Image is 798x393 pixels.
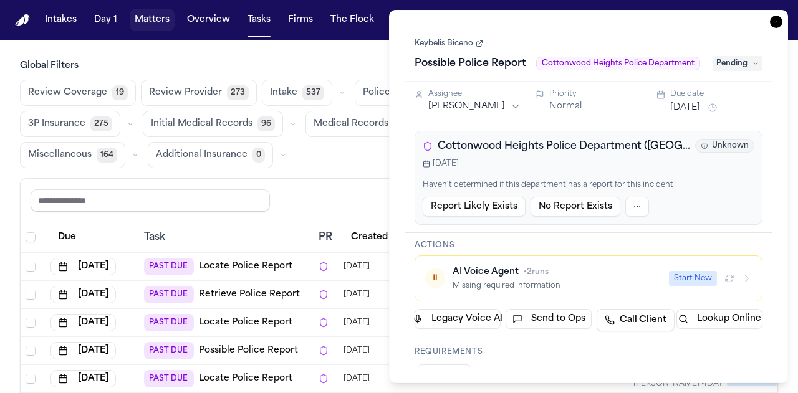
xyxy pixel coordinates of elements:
div: Task [144,230,309,245]
a: Locate Police Report [199,316,292,329]
button: [DATE] [670,102,700,114]
button: ⏸AI Voice Agent•2runsMissing required informationStart New [415,255,762,301]
div: AI Voice Agent [453,266,661,278]
span: PAST DUE [144,370,194,387]
div: PR [319,230,334,245]
button: Tasks [243,9,276,31]
button: Report Likely Exists [423,197,526,217]
button: [DATE] [50,258,116,275]
span: Select row [26,262,36,272]
h3: Requirements [415,347,762,357]
img: Finch Logo [15,14,30,26]
p: Haven't determined if this department has a report for this incident [423,179,754,192]
span: Initial Medical Records [151,118,252,130]
span: Miscellaneous [28,149,92,161]
button: Intake537 [262,80,332,106]
a: Home [15,14,30,26]
div: Cottonwood Heights Police Department ([GEOGRAPHIC_DATA]) [423,139,690,154]
span: • 2 runs [524,268,549,276]
span: Unknown [695,139,754,153]
span: Additional Insurance [156,149,248,161]
span: Select row [26,346,36,356]
span: Select row [26,374,36,384]
span: Medical Records [314,118,388,130]
button: No Report Exists [531,197,620,217]
button: The Flock [325,9,379,31]
button: Review Provider273 [141,80,257,106]
span: 7/12/2025, 11:36:37 AM [344,370,370,387]
span: 96 [257,116,275,131]
span: PAST DUE [144,342,194,359]
span: 275 [90,116,112,131]
span: 7/12/2025, 11:35:35 AM [344,342,370,359]
button: Refresh [722,271,737,286]
span: Review Coverage [28,87,107,99]
span: Police Report & Investigation [363,87,492,99]
button: 0/1 Files [417,364,471,384]
a: Call Client [597,309,675,331]
button: Initial Medical Records96 [143,111,283,137]
span: Select row [26,318,36,328]
a: Possible Police Report [199,344,298,357]
button: Police Report & Investigation72 [355,80,522,106]
h3: Actions [415,240,762,250]
span: Intake [270,87,297,99]
button: [DATE] [50,370,116,387]
span: 7/12/2025, 11:34:33 AM [344,314,370,331]
span: 19 [112,85,128,100]
button: [DATE] [50,342,116,359]
button: Matters [130,9,175,31]
h3: Global Filters [20,60,778,72]
button: [DATE] [50,314,116,331]
button: Additional Insurance0 [148,142,273,168]
h1: Possible Police Report [410,54,531,73]
button: Snooze task [705,100,720,115]
button: Intakes [40,9,82,31]
a: Keybelis Biceno [415,39,483,49]
div: Assignee [428,89,521,99]
span: Cottonwood Heights Police Department ([GEOGRAPHIC_DATA]) [438,139,690,154]
span: 537 [302,85,324,100]
span: 3P Insurance [28,118,85,130]
div: Missing required information [453,281,661,291]
button: Legacy Voice AI [415,309,501,329]
button: Created [344,226,395,249]
span: Review Provider [149,87,222,99]
a: Retrieve Police Report [199,288,300,301]
button: Start New [669,271,717,286]
span: 273 [227,85,249,100]
span: PAST DUE [144,314,194,331]
div: Last updated by Lina Becerra at 7/21/2025, 6:40:58 PM [633,379,731,389]
button: [DATE] [50,286,116,303]
span: 7/16/2025, 5:44:15 PM [344,258,370,275]
button: Firms [283,9,318,31]
button: Miscellaneous164 [20,142,125,168]
button: Overview [182,9,235,31]
span: Cottonwood Heights Police Department [536,57,700,70]
span: ⏸ [431,272,440,285]
span: 164 [97,148,117,163]
button: Send to Ops [506,309,592,329]
div: Priority [549,89,642,99]
button: Medical Records485 [305,111,424,137]
span: PAST DUE [144,258,194,275]
button: Day 1 [89,9,122,31]
span: 7/22/2025, 6:29:37 PM [344,286,370,303]
span: Select row [26,290,36,300]
button: Due [50,226,84,249]
span: Pending [713,56,762,71]
a: Locate Police Report [199,372,292,385]
button: Normal [549,100,582,113]
a: Locate Police Report [199,260,292,273]
span: Select all [26,232,36,242]
span: PAST DUE [144,286,194,303]
button: Review Coverage19 [20,80,136,106]
button: Lookup Online [676,309,762,329]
